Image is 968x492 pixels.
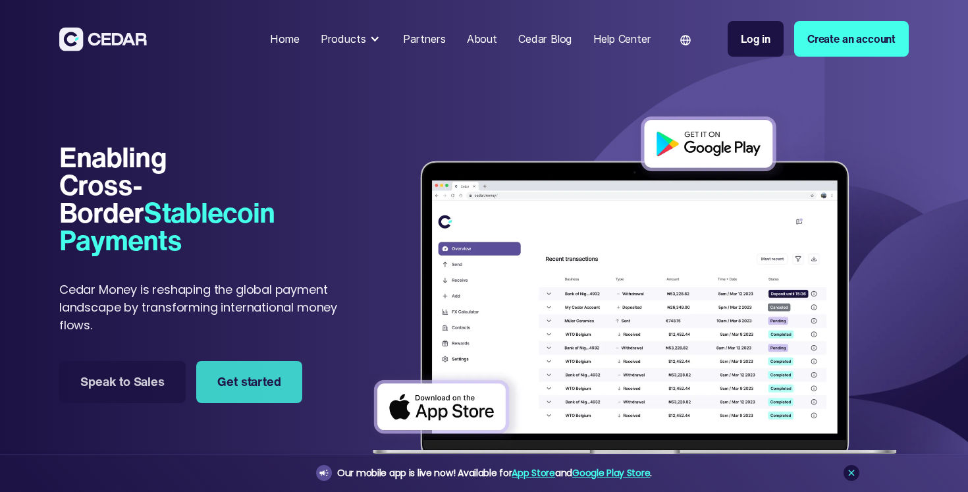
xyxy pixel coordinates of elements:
a: Cedar Blog [513,24,577,53]
div: Help Center [593,31,651,47]
a: Get started [196,361,302,404]
div: About [467,31,497,47]
div: Log in [741,31,770,47]
div: Cedar Blog [518,31,572,47]
img: announcement [319,468,329,478]
img: world icon [680,35,691,45]
p: Cedar Money is reshaping the global payment landscape by transforming international money flows. [59,281,361,334]
a: Google Play Store [572,466,650,479]
h1: Enabling Cross-Border [59,144,240,254]
div: Partners [403,31,446,47]
a: App Store [512,466,554,479]
a: Create an account [794,21,909,57]
div: Home [270,31,299,47]
a: Log in [728,21,784,57]
span: Stablecoin Payments [59,192,275,260]
div: Our mobile app is live now! Available for and . [337,465,652,481]
a: About [462,24,502,53]
a: Home [265,24,304,53]
div: Products [315,26,387,52]
a: Partners [398,24,451,53]
a: Speak to Sales [59,361,186,404]
a: Help Center [588,24,657,53]
div: Products [321,31,366,47]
